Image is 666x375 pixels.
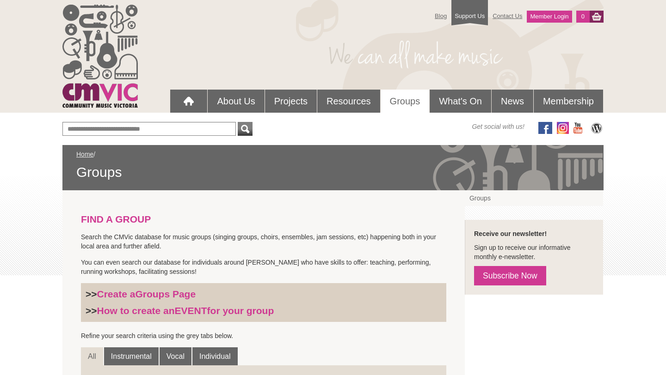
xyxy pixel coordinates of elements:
[265,90,317,113] a: Projects
[76,150,590,181] div: /
[430,8,451,24] a: Blog
[135,289,196,299] strong: Groups Page
[81,258,446,276] p: You can even search our database for individuals around [PERSON_NAME] who have skills to offer: t...
[576,11,590,23] a: 0
[534,90,603,113] a: Membership
[81,331,446,340] p: Refine your search criteria using the grey tabs below.
[76,151,93,158] a: Home
[430,90,491,113] a: What's On
[97,305,274,316] a: How to create anEVENTfor your group
[97,289,196,299] a: Create aGroups Page
[557,122,569,134] img: icon-instagram.png
[86,288,442,300] h3: >>
[208,90,264,113] a: About Us
[192,347,238,366] a: Individual
[488,8,527,24] a: Contact Us
[317,90,380,113] a: Resources
[474,230,547,237] strong: Receive our newsletter!
[590,122,604,134] img: CMVic Blog
[160,347,191,366] a: Vocal
[175,305,207,316] strong: EVENT
[104,347,159,366] a: Instrumental
[81,214,151,224] strong: FIND A GROUP
[86,305,442,317] h3: >>
[81,347,103,366] a: All
[474,243,594,261] p: Sign up to receive our informative monthly e-newsletter.
[465,190,603,206] a: Groups
[62,5,138,108] img: cmvic_logo.png
[81,232,446,251] p: Search the CMVic database for music groups (singing groups, choirs, ensembles, jam sessions, etc)...
[474,266,546,285] a: Subscribe Now
[472,122,524,131] span: Get social with us!
[381,90,430,113] a: Groups
[527,11,572,23] a: Member Login
[492,90,533,113] a: News
[76,163,590,181] span: Groups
